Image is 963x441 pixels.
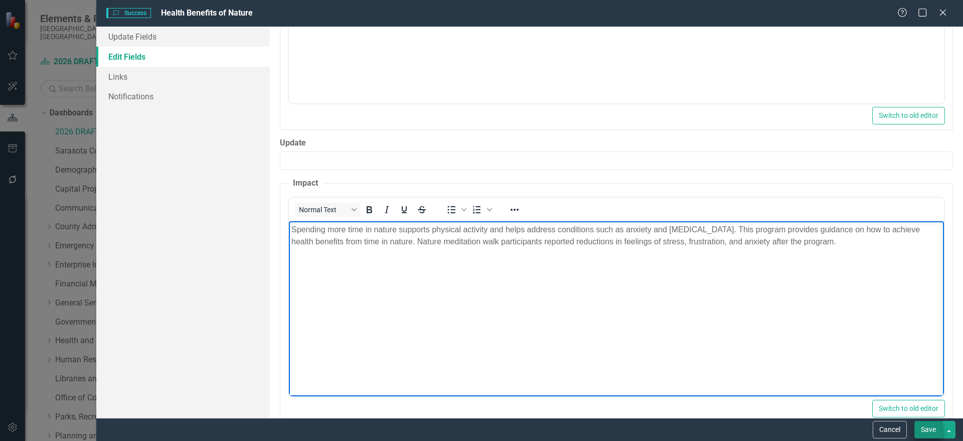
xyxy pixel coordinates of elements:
[106,8,151,18] span: Success
[3,3,653,39] p: Through the Health Benefits of Nature strategic plan item, Extension created and delivered a wide...
[506,203,523,217] button: Reveal or hide additional toolbar items
[872,400,945,417] button: Switch to old editor
[96,86,270,106] a: Notifications
[872,107,945,124] button: Switch to old editor
[280,137,953,149] label: Update
[295,203,360,217] button: Block Normal Text
[413,203,430,217] button: Strikethrough
[289,221,944,396] iframe: Rich Text Area
[299,206,348,214] span: Normal Text
[96,67,270,87] a: Links
[914,421,942,438] button: Save
[378,203,395,217] button: Italic
[468,203,494,217] div: Numbered list
[873,421,907,438] button: Cancel
[396,203,413,217] button: Underline
[361,203,378,217] button: Bold
[288,178,323,189] legend: Impact
[161,8,253,18] span: Health Benefits of Nature
[96,47,270,67] a: Edit Fields
[96,27,270,47] a: Update Fields
[443,203,468,217] div: Bullet list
